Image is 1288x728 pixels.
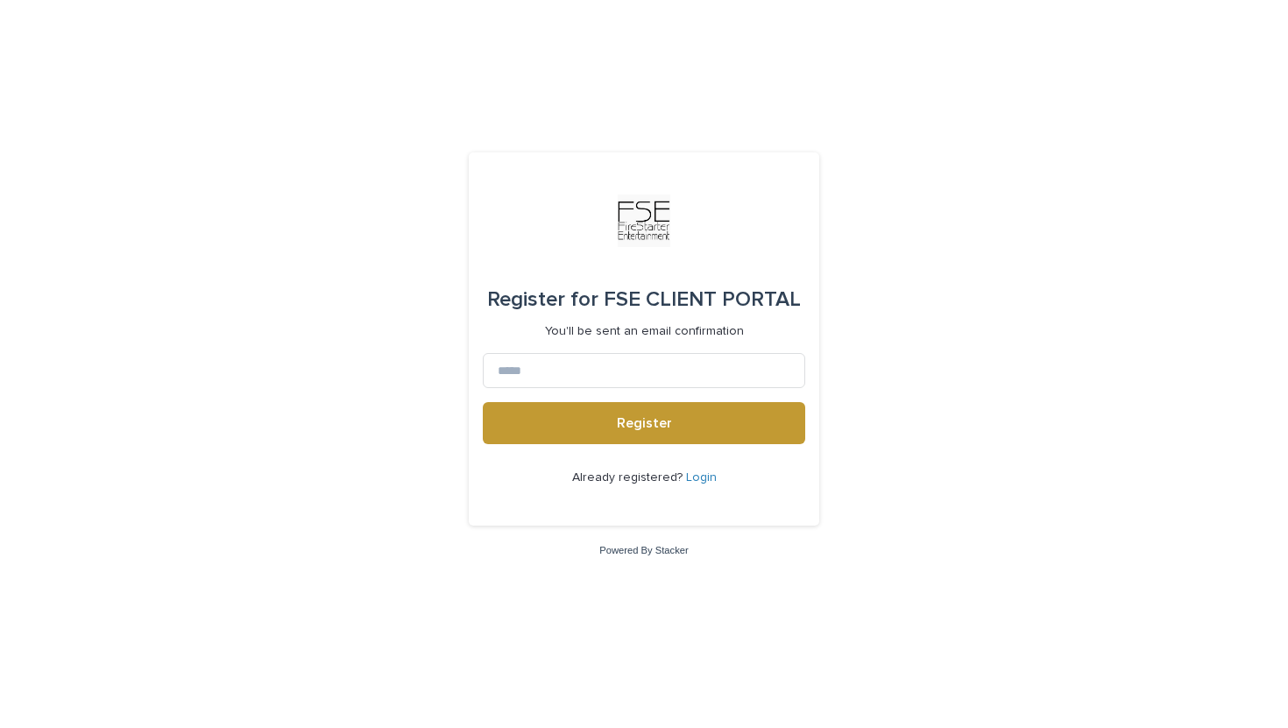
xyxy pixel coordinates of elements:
[617,416,672,430] span: Register
[618,194,670,247] img: Km9EesSdRbS9ajqhBzyo
[599,545,688,555] a: Powered By Stacker
[686,471,717,484] a: Login
[487,289,598,310] span: Register for
[483,402,805,444] button: Register
[572,471,686,484] span: Already registered?
[487,275,801,324] div: FSE CLIENT PORTAL
[545,324,744,339] p: You'll be sent an email confirmation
